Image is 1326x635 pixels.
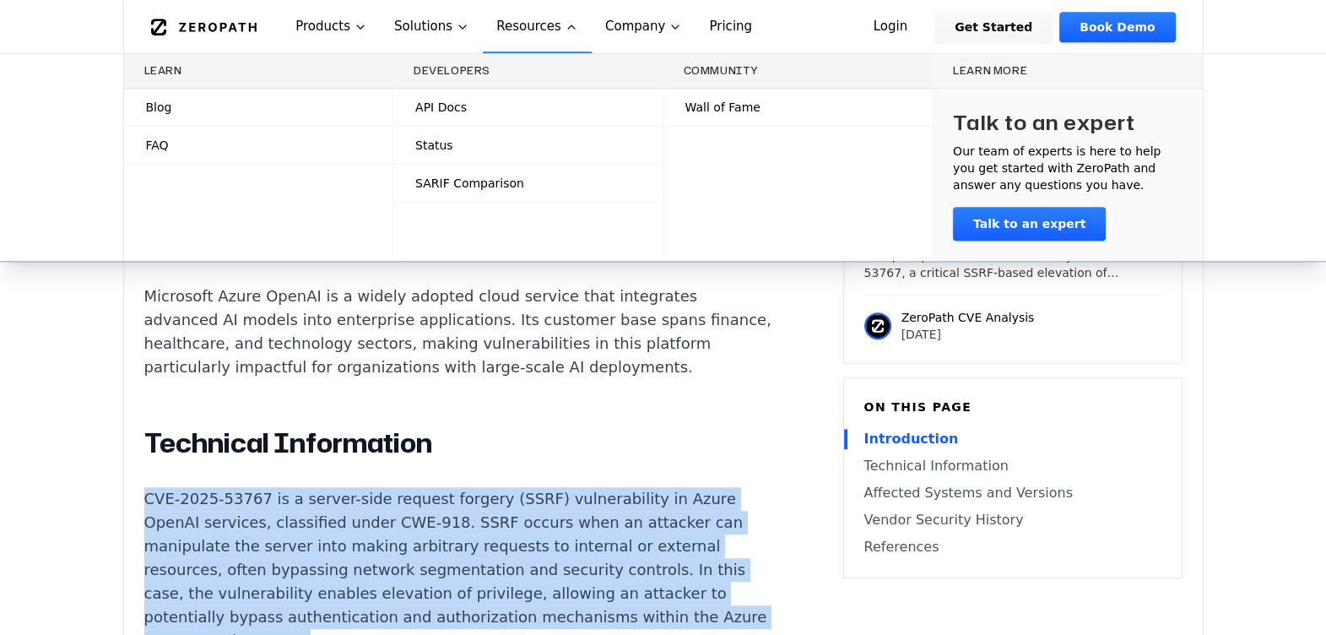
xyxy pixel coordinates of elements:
a: Vendor Security History [864,510,1161,530]
p: Our team of experts is here to help you get started with ZeroPath and answer any questions you have. [953,143,1183,193]
h6: On this page [864,399,1161,415]
h3: Community [684,64,912,78]
a: Affected Systems and Versions [864,483,1161,503]
span: API Docs [415,99,467,116]
h3: Learn more [953,64,1183,78]
a: FAQ [124,127,393,164]
a: Status [393,127,663,164]
h3: Learn [144,64,373,78]
p: ZeroPath CVE Analysis [901,309,1035,326]
span: Status [415,137,453,154]
h3: Talk to an expert [953,109,1135,136]
a: Technical Information [864,456,1161,476]
p: This post provides a brief summary of CVE-2025-53767, a critical SSRF-based elevation of privileg... [864,247,1161,281]
a: Wall of Fame [663,89,933,126]
a: Get Started [934,12,1053,42]
a: API Docs [393,89,663,126]
a: Book Demo [1059,12,1175,42]
h2: Technical Information [144,426,772,460]
span: FAQ [146,137,169,154]
span: Blog [146,99,172,116]
a: Introduction [864,429,1161,449]
a: Blog [124,89,393,126]
a: SARIF Comparison [393,165,663,202]
a: References [864,537,1161,557]
p: [DATE] [901,326,1035,343]
span: Wall of Fame [685,99,760,116]
a: Talk to an expert [953,207,1106,241]
a: Login [853,12,928,42]
h3: Developers [414,64,642,78]
img: ZeroPath CVE Analysis [864,312,891,339]
span: SARIF Comparison [415,175,524,192]
p: Microsoft Azure OpenAI is a widely adopted cloud service that integrates advanced AI models into ... [144,285,772,379]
